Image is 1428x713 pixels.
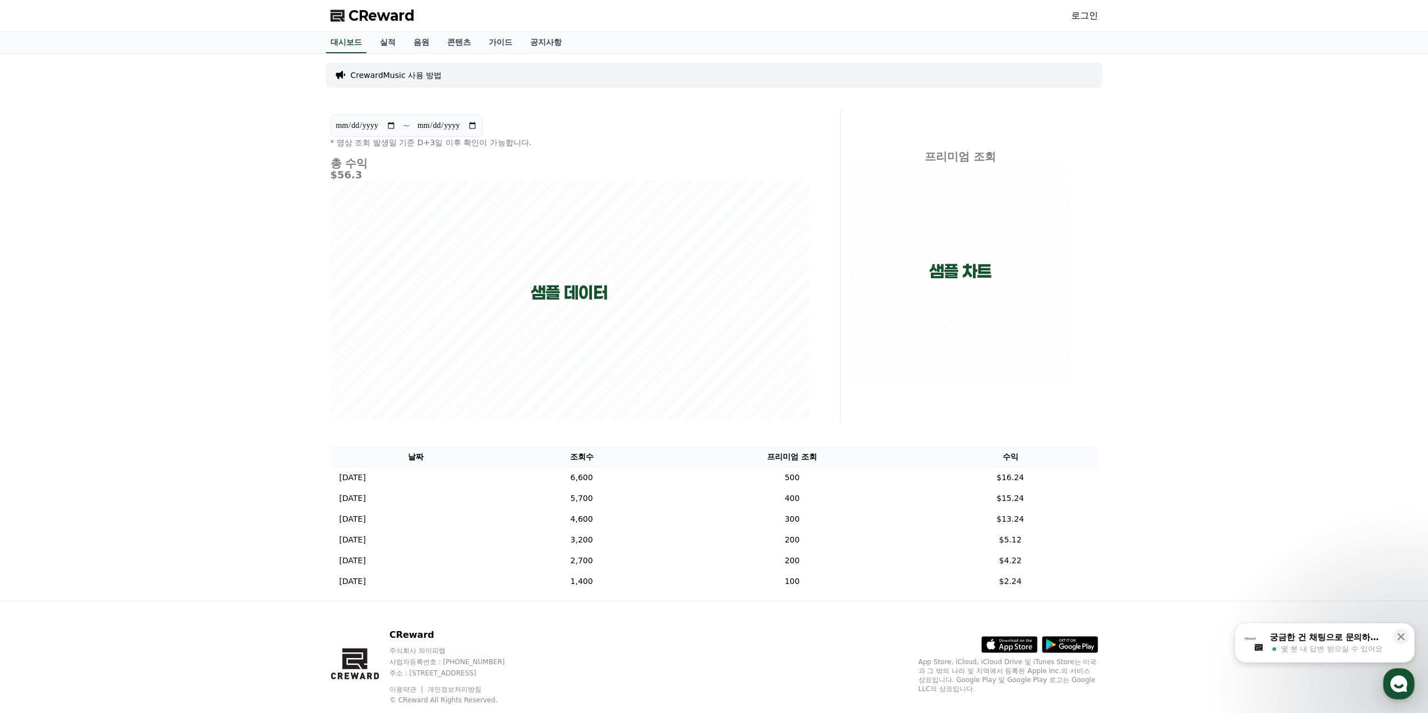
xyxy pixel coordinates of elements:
[662,550,922,571] td: 200
[850,150,1071,163] h4: 프리미엄 조회
[351,70,442,81] a: CrewardMusic 사용 방법
[923,447,1098,467] th: 수익
[662,447,922,467] th: 프리미엄 조회
[405,32,438,53] a: 음원
[74,356,145,384] a: 대화
[480,32,521,53] a: 가이드
[923,571,1098,592] td: $2.24
[662,509,922,530] td: 300
[389,686,425,693] a: 이용약관
[330,137,809,148] p: * 영상 조회 발생일 기준 D+3일 이후 확인이 가능합니다.
[502,509,662,530] td: 4,600
[145,356,215,384] a: 설정
[923,488,1098,509] td: $15.24
[521,32,571,53] a: 공지사항
[403,119,410,132] p: ~
[339,534,366,546] p: [DATE]
[339,576,366,587] p: [DATE]
[330,157,809,169] h4: 총 수익
[389,657,526,666] p: 사업자등록번호 : [PHONE_NUMBER]
[326,32,366,53] a: 대시보드
[371,32,405,53] a: 실적
[1071,9,1098,22] a: 로그인
[3,356,74,384] a: 홈
[389,669,526,678] p: 주소 : [STREET_ADDRESS]
[923,530,1098,550] td: $5.12
[103,373,116,382] span: 대화
[339,555,366,567] p: [DATE]
[662,488,922,509] td: 400
[662,467,922,488] td: 500
[502,550,662,571] td: 2,700
[35,372,42,381] span: 홈
[389,646,526,655] p: 주식회사 와이피랩
[330,447,502,467] th: 날짜
[348,7,415,25] span: CReward
[502,530,662,550] td: 3,200
[502,571,662,592] td: 1,400
[438,32,480,53] a: 콘텐츠
[428,686,481,693] a: 개인정보처리방침
[662,530,922,550] td: 200
[389,696,526,705] p: © CReward All Rights Reserved.
[339,493,366,504] p: [DATE]
[389,628,526,642] p: CReward
[339,513,366,525] p: [DATE]
[923,467,1098,488] td: $16.24
[929,261,991,282] p: 샘플 차트
[919,657,1098,693] p: App Store, iCloud, iCloud Drive 및 iTunes Store는 미국과 그 밖의 나라 및 지역에서 등록된 Apple Inc.의 서비스 상표입니다. Goo...
[923,509,1098,530] td: $13.24
[330,169,809,181] h5: $56.3
[339,472,366,484] p: [DATE]
[531,283,608,303] p: 샘플 데이터
[330,7,415,25] a: CReward
[502,467,662,488] td: 6,600
[502,488,662,509] td: 5,700
[662,571,922,592] td: 100
[923,550,1098,571] td: $4.22
[173,372,187,381] span: 설정
[502,447,662,467] th: 조회수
